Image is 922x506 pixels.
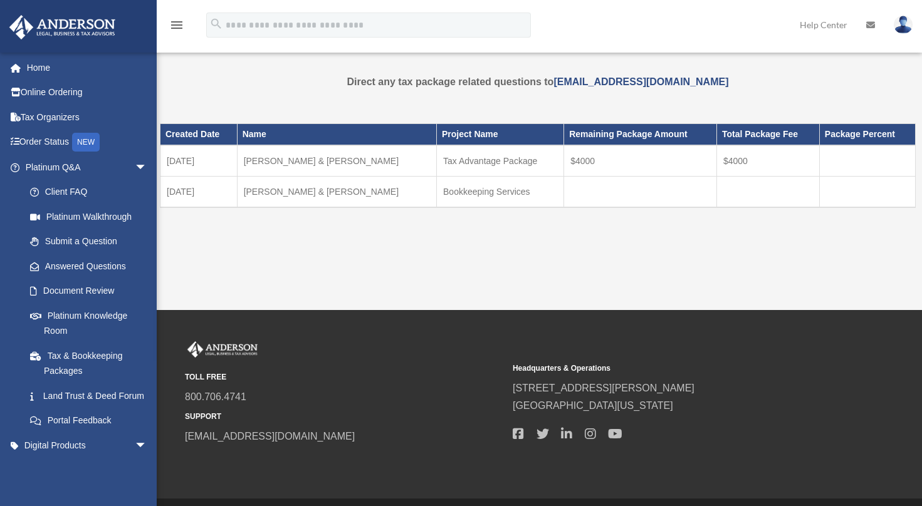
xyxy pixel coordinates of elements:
a: Document Review [18,279,166,304]
a: Digital Productsarrow_drop_down [9,433,166,458]
a: Client FAQ [18,180,166,205]
a: My Entitiesarrow_drop_down [9,458,166,483]
th: Created Date [160,124,238,145]
small: TOLL FREE [185,371,504,384]
td: [DATE] [160,177,238,208]
a: Submit a Question [18,229,166,254]
td: $4000 [564,145,717,177]
a: Tax & Bookkeeping Packages [18,343,160,383]
span: arrow_drop_down [135,155,160,180]
td: Tax Advantage Package [437,145,564,177]
a: 800.706.4741 [185,391,246,402]
td: $4000 [716,145,819,177]
img: User Pic [894,16,913,34]
th: Total Package Fee [716,124,819,145]
a: Home [9,55,166,80]
a: [GEOGRAPHIC_DATA][US_STATE] [513,400,673,411]
th: Remaining Package Amount [564,124,717,145]
a: Platinum Knowledge Room [18,303,166,343]
td: [DATE] [160,145,238,177]
strong: Direct any tax package related questions to [347,76,729,87]
td: [PERSON_NAME] & [PERSON_NAME] [237,177,436,208]
th: Project Name [437,124,564,145]
i: search [209,17,223,31]
th: Name [237,124,436,145]
th: Package Percent [819,124,915,145]
span: arrow_drop_down [135,458,160,483]
small: Headquarters & Operations [513,362,832,375]
div: NEW [72,133,100,152]
a: Portal Feedback [18,408,166,433]
td: [PERSON_NAME] & [PERSON_NAME] [237,145,436,177]
img: Anderson Advisors Platinum Portal [185,341,260,358]
a: [STREET_ADDRESS][PERSON_NAME] [513,383,694,393]
a: Tax Organizers [9,105,166,130]
a: Platinum Q&Aarrow_drop_down [9,155,166,180]
a: [EMAIL_ADDRESS][DOMAIN_NAME] [553,76,728,87]
a: Answered Questions [18,254,166,279]
a: Order StatusNEW [9,130,166,155]
a: [EMAIL_ADDRESS][DOMAIN_NAME] [185,431,355,441]
a: Land Trust & Deed Forum [18,383,166,408]
span: arrow_drop_down [135,433,160,458]
img: Anderson Advisors Platinum Portal [6,15,119,39]
a: Platinum Walkthrough [18,204,166,229]
a: menu [169,22,184,33]
a: Online Ordering [9,80,166,105]
i: menu [169,18,184,33]
small: SUPPORT [185,410,504,423]
td: Bookkeeping Services [437,177,564,208]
